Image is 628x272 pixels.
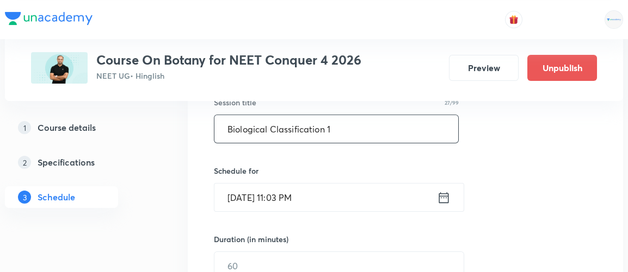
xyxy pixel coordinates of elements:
a: Company Logo [5,12,93,28]
p: 27/99 [445,100,459,105]
button: Preview [449,55,519,81]
img: 05EF23F8-33DE-4C1C-9B7C-07B3308276AD_plus.png [31,52,88,84]
h6: Schedule for [214,165,459,176]
h6: Session title [214,97,256,108]
img: avatar [509,15,519,24]
h6: Duration (in minutes) [214,233,288,245]
img: Rahul Mishra [605,10,623,29]
img: Company Logo [5,12,93,25]
h5: Specifications [38,156,95,169]
input: A great title is short, clear and descriptive [214,115,458,143]
h3: Course On Botany for NEET Conquer 4 2026 [96,52,361,68]
a: 1Course details [5,117,153,138]
p: 2 [18,156,31,169]
a: 2Specifications [5,151,153,173]
h5: Schedule [38,191,75,204]
p: NEET UG • Hinglish [96,70,361,81]
p: 3 [18,191,31,204]
button: Unpublish [527,55,597,81]
button: avatar [505,11,522,28]
h5: Course details [38,121,96,134]
p: 1 [18,121,31,134]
